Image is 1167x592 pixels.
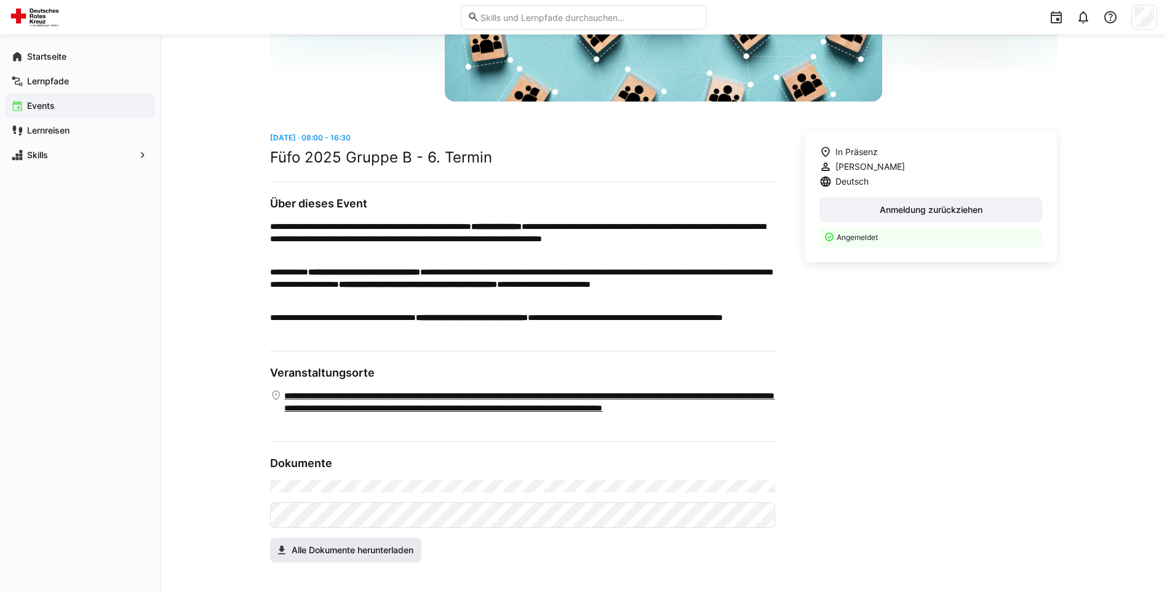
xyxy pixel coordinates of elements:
h3: Veranstaltungsorte [270,366,775,380]
span: [DATE] · 08:00 - 16:30 [270,133,351,142]
h2: Füfo 2025 Gruppe B - 6. Termin [270,148,775,167]
span: In Präsenz [835,146,878,158]
h3: Über dieses Event [270,197,775,210]
button: Alle Dokumente herunterladen [270,538,422,562]
span: Deutsch [835,175,869,188]
span: Anmeldung zurückziehen [878,204,984,216]
button: Anmeldung zurückziehen [819,198,1043,222]
span: Alle Dokumente herunterladen [290,544,415,556]
input: Skills und Lernpfade durchsuchen… [479,12,699,23]
p: Angemeldet [837,232,1035,242]
h3: Dokumente [270,457,775,470]
span: [PERSON_NAME] [835,161,905,173]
